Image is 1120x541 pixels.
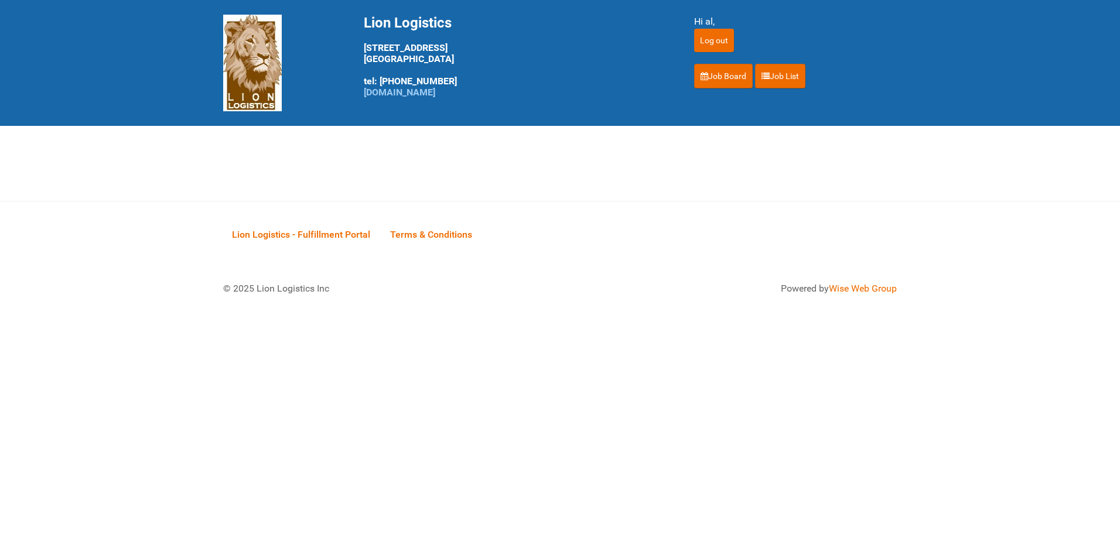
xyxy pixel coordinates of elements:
input: Log out [694,29,734,52]
div: © 2025 Lion Logistics Inc [214,273,554,304]
span: Lion Logistics [364,15,452,31]
a: Wise Web Group [829,283,897,294]
a: Job Board [694,64,753,88]
a: [DOMAIN_NAME] [364,87,435,98]
img: Lion Logistics [223,15,282,111]
a: Terms & Conditions [381,216,481,252]
a: Lion Logistics [223,57,282,68]
a: Job List [755,64,805,88]
span: Lion Logistics - Fulfillment Portal [232,229,370,240]
span: Terms & Conditions [390,229,472,240]
div: Hi al, [694,15,897,29]
a: Lion Logistics - Fulfillment Portal [223,216,379,252]
div: Powered by [575,282,897,296]
div: [STREET_ADDRESS] [GEOGRAPHIC_DATA] tel: [PHONE_NUMBER] [364,15,665,98]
